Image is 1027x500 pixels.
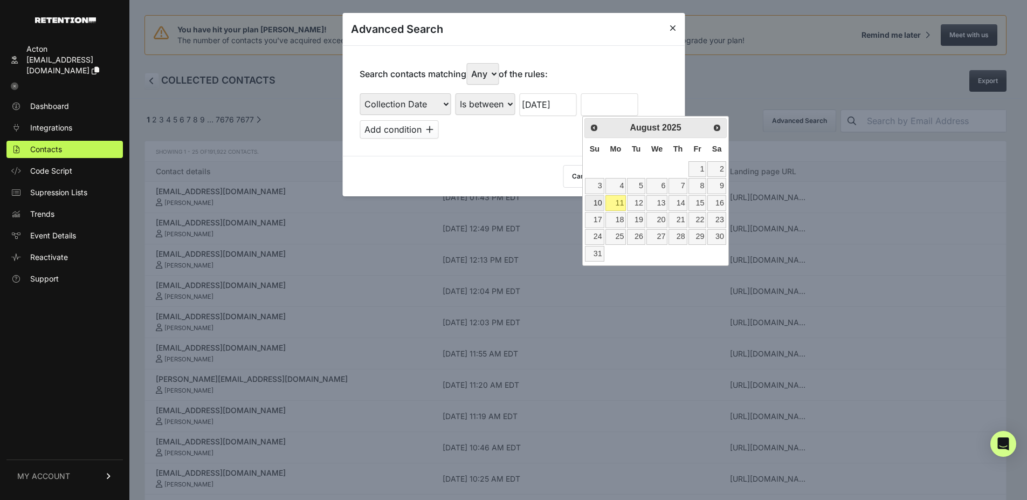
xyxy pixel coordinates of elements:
[590,124,598,132] span: Prev
[6,249,123,266] a: Reactivate
[605,195,626,211] a: 11
[688,229,707,245] a: 29
[360,120,438,139] button: Add condition
[627,195,645,211] a: 12
[6,460,123,492] a: MY ACCOUNT
[6,98,123,115] a: Dashboard
[688,212,707,228] a: 22
[646,229,667,245] a: 27
[585,229,604,245] a: 24
[646,178,667,194] a: 6
[668,195,687,211] a: 14
[351,22,443,37] h3: Advanced Search
[605,229,626,245] a: 25
[590,145,599,153] span: Sunday
[707,229,726,245] a: 30
[30,252,68,263] span: Reactivate
[30,187,87,198] span: Supression Lists
[585,195,604,211] a: 10
[990,431,1016,457] div: Open Intercom Messenger
[707,161,726,177] a: 2
[6,270,123,287] a: Support
[610,145,622,153] span: Monday
[26,55,93,75] span: [EMAIL_ADDRESS][DOMAIN_NAME]
[688,161,707,177] a: 1
[673,145,683,153] span: Thursday
[707,178,726,194] a: 9
[688,195,707,211] a: 15
[30,230,76,241] span: Event Details
[585,178,604,194] a: 3
[646,212,667,228] a: 20
[6,162,123,180] a: Code Script
[693,145,701,153] span: Friday
[627,229,645,245] a: 26
[6,119,123,136] a: Integrations
[6,206,123,223] a: Trends
[6,227,123,244] a: Event Details
[30,273,59,284] span: Support
[627,212,645,228] a: 19
[712,145,722,153] span: Saturday
[26,44,119,54] div: Acton
[585,246,604,262] a: 31
[35,17,96,23] img: Retention.com
[6,40,123,79] a: Acton [EMAIL_ADDRESS][DOMAIN_NAME]
[6,141,123,158] a: Contacts
[668,229,687,245] a: 28
[713,124,721,132] span: Next
[17,471,70,482] span: MY ACCOUNT
[585,212,604,228] a: 17
[30,144,62,155] span: Contacts
[605,212,626,228] a: 18
[586,120,602,135] a: Prev
[627,178,645,194] a: 5
[632,145,641,153] span: Tuesday
[6,184,123,201] a: Supression Lists
[563,165,603,188] button: Cancel
[709,120,725,135] a: Next
[707,195,726,211] a: 16
[360,63,548,85] p: Search contacts matching of the rules:
[646,195,667,211] a: 13
[651,145,663,153] span: Wednesday
[630,123,659,132] span: August
[30,122,72,133] span: Integrations
[688,178,707,194] a: 8
[30,166,72,176] span: Code Script
[605,178,626,194] a: 4
[707,212,726,228] a: 23
[668,212,687,228] a: 21
[30,101,69,112] span: Dashboard
[668,178,687,194] a: 7
[662,123,681,132] span: 2025
[30,209,54,220] span: Trends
